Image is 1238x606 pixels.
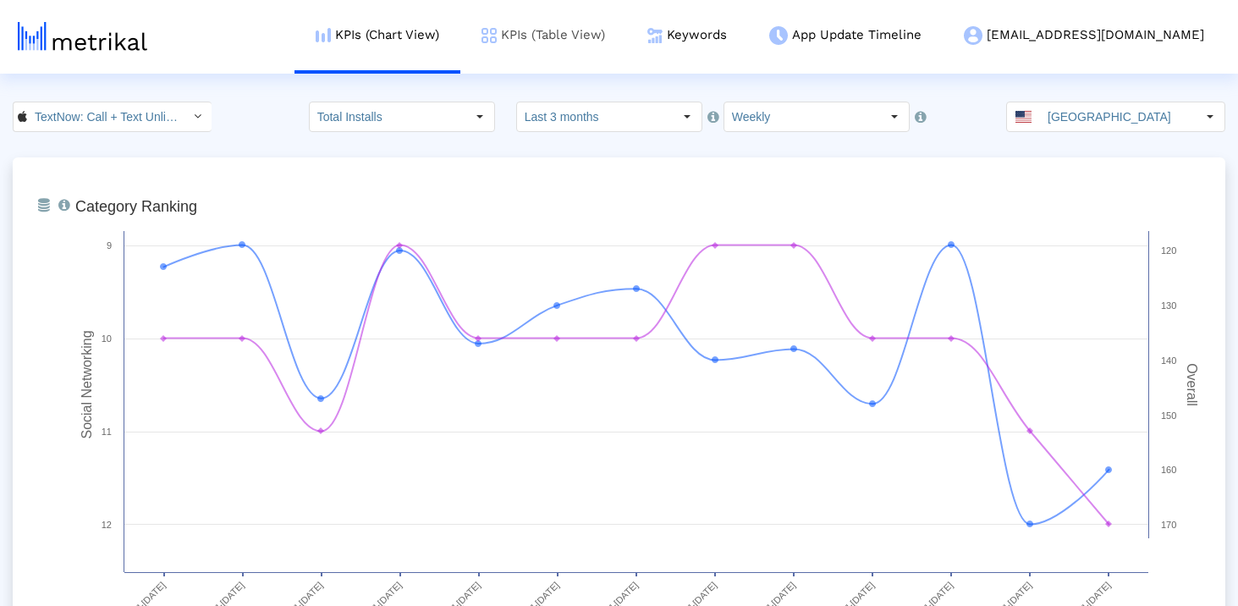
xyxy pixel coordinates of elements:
img: my-account-menu-icon.png [964,26,982,45]
img: kpi-chart-menu-icon.png [316,28,331,42]
img: keywords.png [647,28,663,43]
div: Select [673,102,702,131]
img: kpi-table-menu-icon.png [481,28,497,43]
tspan: Overall [1185,363,1199,406]
div: Select [465,102,494,131]
text: 160 [1161,465,1176,475]
text: 12 [102,520,112,530]
text: 9 [107,240,112,251]
text: 120 [1161,245,1176,256]
tspan: Category Ranking [75,198,197,215]
tspan: Social Networking [80,330,94,438]
div: Select [1196,102,1224,131]
text: 140 [1161,355,1176,366]
text: 11 [102,427,112,437]
img: app-update-menu-icon.png [769,26,788,45]
div: Select [183,102,212,131]
text: 10 [102,333,112,344]
text: 170 [1161,520,1176,530]
text: 130 [1161,300,1176,311]
div: Select [880,102,909,131]
text: 150 [1161,410,1176,421]
img: metrical-logo-light.png [18,22,147,51]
